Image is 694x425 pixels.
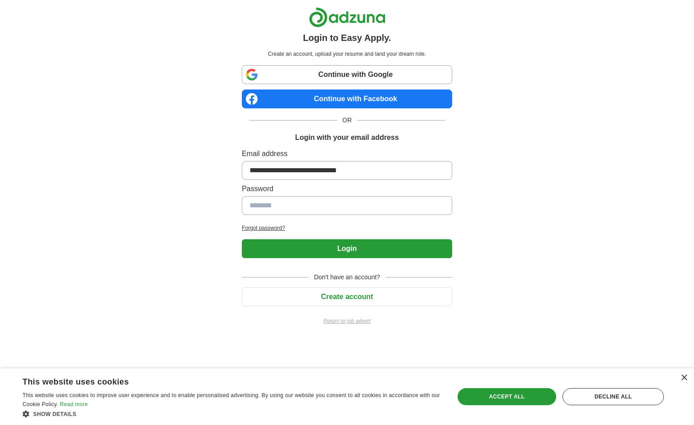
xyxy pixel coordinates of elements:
div: Decline all [562,388,664,405]
span: Show details [33,411,77,417]
a: Return to job advert [242,317,452,325]
div: This website uses cookies [23,374,419,387]
img: Adzuna logo [309,7,386,27]
a: Continue with Google [242,65,452,84]
button: Create account [242,287,452,306]
h1: Login with your email address [295,132,399,143]
a: Continue with Facebook [242,89,452,108]
a: Forgot password? [242,224,452,232]
span: OR [337,116,357,125]
label: Password [242,183,452,194]
div: Accept all [458,388,556,405]
a: Read more, opens a new window [60,401,88,407]
p: Create an account, upload your resume and land your dream role. [244,50,450,58]
a: Create account [242,293,452,300]
span: This website uses cookies to improve user experience and to enable personalised advertising. By u... [23,392,440,407]
span: Don't have an account? [308,273,386,282]
div: Close [680,375,687,381]
label: Email address [242,148,452,159]
div: Show details [23,409,441,418]
h1: Login to Easy Apply. [303,31,391,45]
button: Login [242,239,452,258]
